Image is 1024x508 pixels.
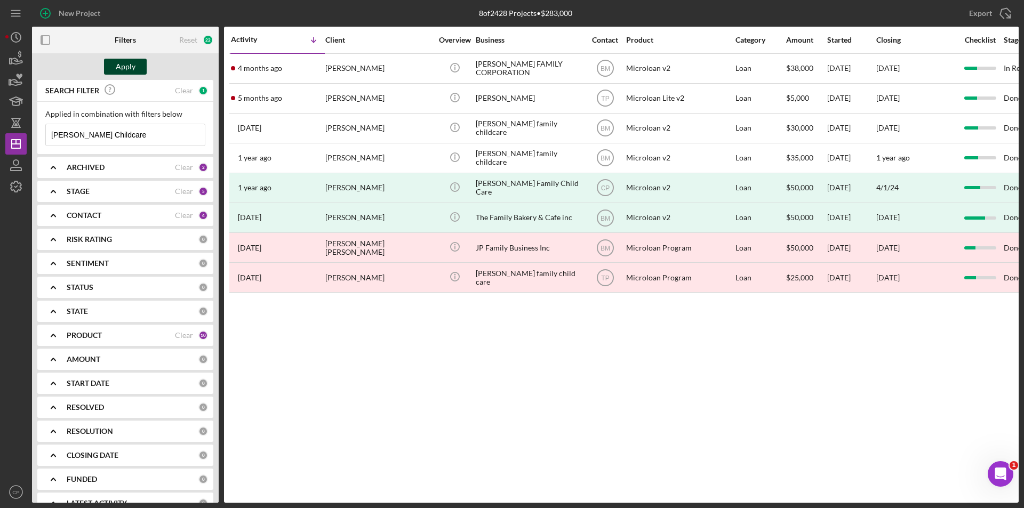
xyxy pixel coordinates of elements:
text: TP [601,95,609,102]
div: 8 of 2428 Projects • $283,000 [479,9,572,18]
div: 0 [198,378,208,388]
div: $35,000 [786,144,826,172]
div: Microloan Lite v2 [626,84,733,112]
div: Microloan v2 [626,114,733,142]
div: 4/1/24 [876,183,899,192]
time: 2024-03-27 05:30 [238,183,271,192]
div: Clear [175,187,193,196]
time: 2025-01-14 20:48 [238,124,261,132]
button: Export [958,3,1019,24]
b: AMOUNT [67,355,100,364]
button: New Project [32,3,111,24]
div: 0 [198,235,208,244]
div: Apply [116,59,135,75]
text: BM [601,155,610,162]
div: Started [827,36,875,44]
div: Loan [735,54,785,83]
text: BM [601,244,610,252]
div: 0 [198,283,208,292]
div: [DATE] [827,263,875,292]
b: ARCHIVED [67,163,105,172]
text: CP [601,184,610,192]
div: [PERSON_NAME] [325,114,432,142]
div: Reset [179,36,197,44]
time: [DATE] [876,93,900,102]
div: Contact [585,36,625,44]
div: 0 [198,354,208,364]
time: 1 year ago [876,153,910,162]
div: [PERSON_NAME] family childcare [476,144,582,172]
text: BM [601,65,610,72]
div: [PERSON_NAME] [325,54,432,83]
div: Clear [175,211,193,220]
div: Amount [786,36,826,44]
text: BM [601,214,610,222]
div: 0 [198,498,208,508]
div: 22 [203,35,213,45]
div: Microloan v2 [626,204,733,232]
div: [PERSON_NAME] [325,144,432,172]
b: Filters [115,36,136,44]
div: $25,000 [786,263,826,292]
div: 0 [198,259,208,268]
div: Export [969,3,992,24]
div: [PERSON_NAME] Family Child Care [476,174,582,202]
div: Loan [735,263,785,292]
time: 2023-12-13 16:58 [238,244,261,252]
div: Loan [735,233,785,262]
b: RISK RATING [67,235,112,244]
text: CP [12,489,19,495]
div: Microloan Program [626,263,733,292]
div: 0 [198,307,208,316]
b: FUNDED [67,475,97,483]
div: Clear [175,86,193,95]
div: [PERSON_NAME] family childcare [476,114,582,142]
div: New Project [59,3,100,24]
b: SEARCH FILTER [45,86,99,95]
div: Loan [735,174,785,202]
b: START DATE [67,379,109,388]
div: Clear [175,331,193,340]
div: Closing [876,36,956,44]
b: STAGE [67,187,90,196]
div: Checklist [957,36,1003,44]
button: Apply [104,59,147,75]
b: RESOLUTION [67,427,113,436]
time: 2023-05-10 21:09 [238,273,261,282]
div: Business [476,36,582,44]
time: 2024-05-03 19:49 [238,154,271,162]
div: 0 [198,426,208,436]
button: CP [5,481,27,503]
div: 0 [198,474,208,484]
div: 10 [198,330,208,340]
div: 1 [198,86,208,95]
div: Loan [735,84,785,112]
div: Loan [735,204,785,232]
div: [PERSON_NAME] [476,84,582,112]
time: 2025-04-28 21:22 [238,64,282,72]
div: Client [325,36,432,44]
div: Microloan Program [626,233,733,262]
b: CONTACT [67,211,101,220]
div: Loan [735,114,785,142]
text: TP [601,274,609,281]
div: Clear [175,163,193,172]
div: Overview [435,36,475,44]
div: [PERSON_NAME] [325,263,432,292]
time: 2025-03-26 21:39 [238,94,282,102]
div: [DATE] [827,144,875,172]
b: LATEST ACTIVITY [67,499,127,507]
div: [DATE] [827,54,875,83]
div: Product [626,36,733,44]
div: [DATE] [827,114,875,142]
div: Microloan v2 [626,54,733,83]
div: 2 [198,163,208,172]
b: CLOSING DATE [67,451,118,459]
b: STATE [67,307,88,316]
div: The Family Bakery & Cafe inc [476,204,582,232]
iframe: Intercom live chat [988,461,1013,487]
div: [PERSON_NAME] [PERSON_NAME] [325,233,432,262]
div: [DATE] [827,174,875,202]
div: Microloan v2 [626,174,733,202]
div: [DATE] [827,233,875,262]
